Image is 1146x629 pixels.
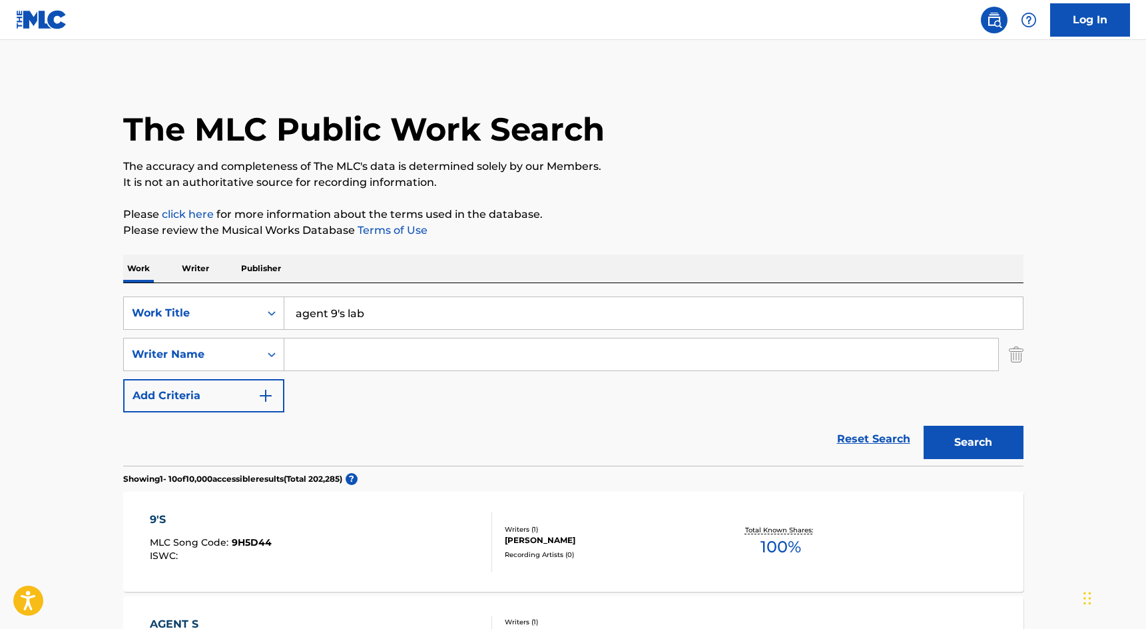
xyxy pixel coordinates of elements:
[123,159,1023,175] p: The accuracy and completeness of The MLC's data is determined solely by our Members.
[258,388,274,404] img: 9d2ae6d4665cec9f34b9.svg
[123,207,1023,223] p: Please for more information about the terms used in the database.
[505,534,706,546] div: [PERSON_NAME]
[237,255,285,283] p: Publisher
[1021,12,1037,28] img: help
[150,536,232,548] span: MLC Song Code :
[745,525,816,535] p: Total Known Shares:
[1015,7,1042,33] div: Help
[986,12,1002,28] img: search
[1083,578,1091,618] div: Drag
[830,424,917,454] a: Reset Search
[1079,565,1146,629] iframe: Chat Widget
[1009,338,1023,371] img: Delete Criterion
[346,473,358,485] span: ?
[355,224,428,237] a: Terms of Use
[150,550,181,562] span: ISWC :
[132,305,252,321] div: Work Title
[150,512,272,528] div: 9'S
[123,175,1023,191] p: It is not an authoritative source for recording information.
[123,492,1023,592] a: 9'SMLC Song Code:9H5D44ISWC:Writers (1)[PERSON_NAME]Recording Artists (0)Total Known Shares:100%
[178,255,213,283] p: Writer
[924,426,1023,459] button: Search
[1050,3,1130,37] a: Log In
[505,550,706,560] div: Recording Artists ( 0 )
[162,208,214,221] a: click here
[123,297,1023,466] form: Search Form
[505,617,706,627] div: Writers ( 1 )
[16,10,67,29] img: MLC Logo
[132,346,252,362] div: Writer Name
[123,109,605,149] h1: The MLC Public Work Search
[505,524,706,534] div: Writers ( 1 )
[123,473,342,485] p: Showing 1 - 10 of 10,000 accessible results (Total 202,285 )
[123,255,154,283] p: Work
[981,7,1007,33] a: Public Search
[123,379,284,412] button: Add Criteria
[123,223,1023,239] p: Please review the Musical Works Database
[232,536,272,548] span: 9H5D44
[760,535,801,559] span: 100 %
